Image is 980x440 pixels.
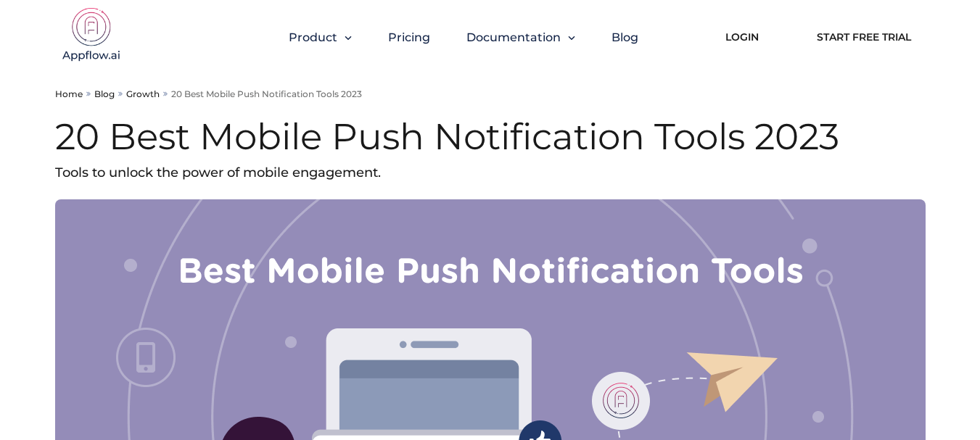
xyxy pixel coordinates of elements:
[466,30,575,44] button: Documentation
[466,30,561,44] span: Documentation
[388,30,430,44] a: Pricing
[704,21,781,53] a: Login
[126,88,160,99] a: Growth
[171,88,362,99] p: 20 Best Mobile Push Notification Tools 2023
[289,30,352,44] button: Product
[55,88,83,99] a: Home
[55,7,128,65] img: appflow.ai-logo
[94,88,115,99] a: Blog
[55,114,926,160] h1: 20 Best Mobile Push Notification Tools 2023
[612,30,638,44] a: Blog
[55,160,926,185] p: Tools to unlock the power of mobile engagement.
[802,21,926,53] a: Start Free Trial
[289,30,337,44] span: Product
